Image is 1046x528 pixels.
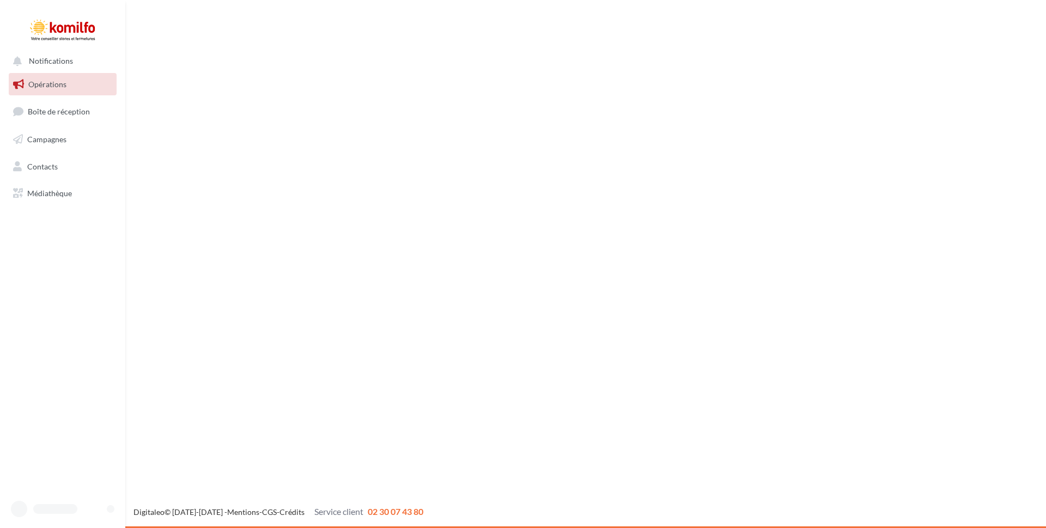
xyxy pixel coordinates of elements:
a: Boîte de réception [7,100,119,123]
a: Crédits [279,507,305,517]
span: 02 30 07 43 80 [368,506,423,517]
span: Service client [314,506,363,517]
a: Contacts [7,155,119,178]
a: CGS [262,507,277,517]
span: Contacts [27,161,58,171]
span: © [DATE]-[DATE] - - - [133,507,423,517]
a: Digitaleo [133,507,165,517]
span: Boîte de réception [28,107,90,116]
a: Opérations [7,73,119,96]
a: Médiathèque [7,182,119,205]
span: Campagnes [27,135,66,144]
a: Mentions [227,507,259,517]
span: Médiathèque [27,189,72,198]
span: Notifications [29,57,73,66]
span: Opérations [28,80,66,89]
a: Campagnes [7,128,119,151]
